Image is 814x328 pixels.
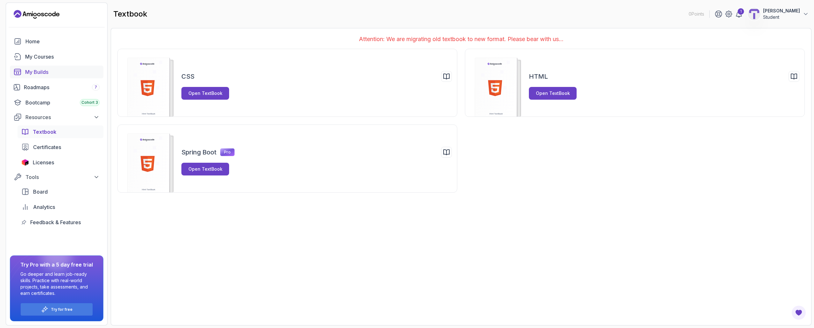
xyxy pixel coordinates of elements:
p: Student [763,14,800,20]
span: Licenses [33,159,54,166]
h2: HTML [529,72,548,81]
div: My Builds [25,68,100,76]
img: jetbrains icon [21,159,29,166]
div: My Courses [25,53,100,61]
p: [PERSON_NAME] [763,8,800,14]
h2: CSS [181,72,194,81]
span: Feedback & Features [30,218,81,226]
button: Try for free [20,303,93,316]
span: Analytics [33,203,55,211]
a: 1 [735,10,743,18]
a: builds [10,66,103,78]
p: 0 Points [689,11,704,17]
h2: textbook [113,9,147,19]
span: Board [33,188,48,196]
p: Pro [220,148,235,156]
span: Textbook [33,128,56,136]
a: textbook [18,125,103,138]
button: Tools [10,171,103,183]
a: home [10,35,103,48]
span: 7 [95,85,97,90]
a: Try for free [51,307,73,312]
h2: Spring Boot [181,148,216,157]
p: Go deeper and learn job-ready skills. Practice with real-world projects, take assessments, and ea... [20,271,93,296]
div: Open TextBook [188,166,222,172]
p: Attention: We are migrating old textbook to new format. Please bear with us... [117,35,805,44]
a: certificates [18,141,103,153]
a: feedback [18,216,103,229]
div: Bootcamp [25,99,100,106]
div: Roadmaps [24,83,100,91]
a: analytics [18,201,103,213]
span: Certificates [33,143,61,151]
button: Open Feedback Button [791,305,806,320]
div: Resources [25,113,100,121]
a: licenses [18,156,103,169]
div: Open TextBook [188,90,222,96]
div: Tools [25,173,100,181]
button: Open TextBook [181,87,229,100]
img: user profile image [748,8,760,20]
a: bootcamp [10,96,103,109]
div: 1 [738,8,744,15]
button: Resources [10,111,103,123]
button: user profile image[PERSON_NAME]Student [748,8,809,20]
a: roadmaps [10,81,103,94]
button: Open TextBook [181,163,229,175]
a: Landing page [14,9,60,19]
span: Cohort 3 [81,100,98,105]
a: board [18,185,103,198]
div: Home [25,38,100,45]
a: courses [10,50,103,63]
div: Open TextBook [536,90,570,96]
button: Open TextBook [529,87,577,100]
